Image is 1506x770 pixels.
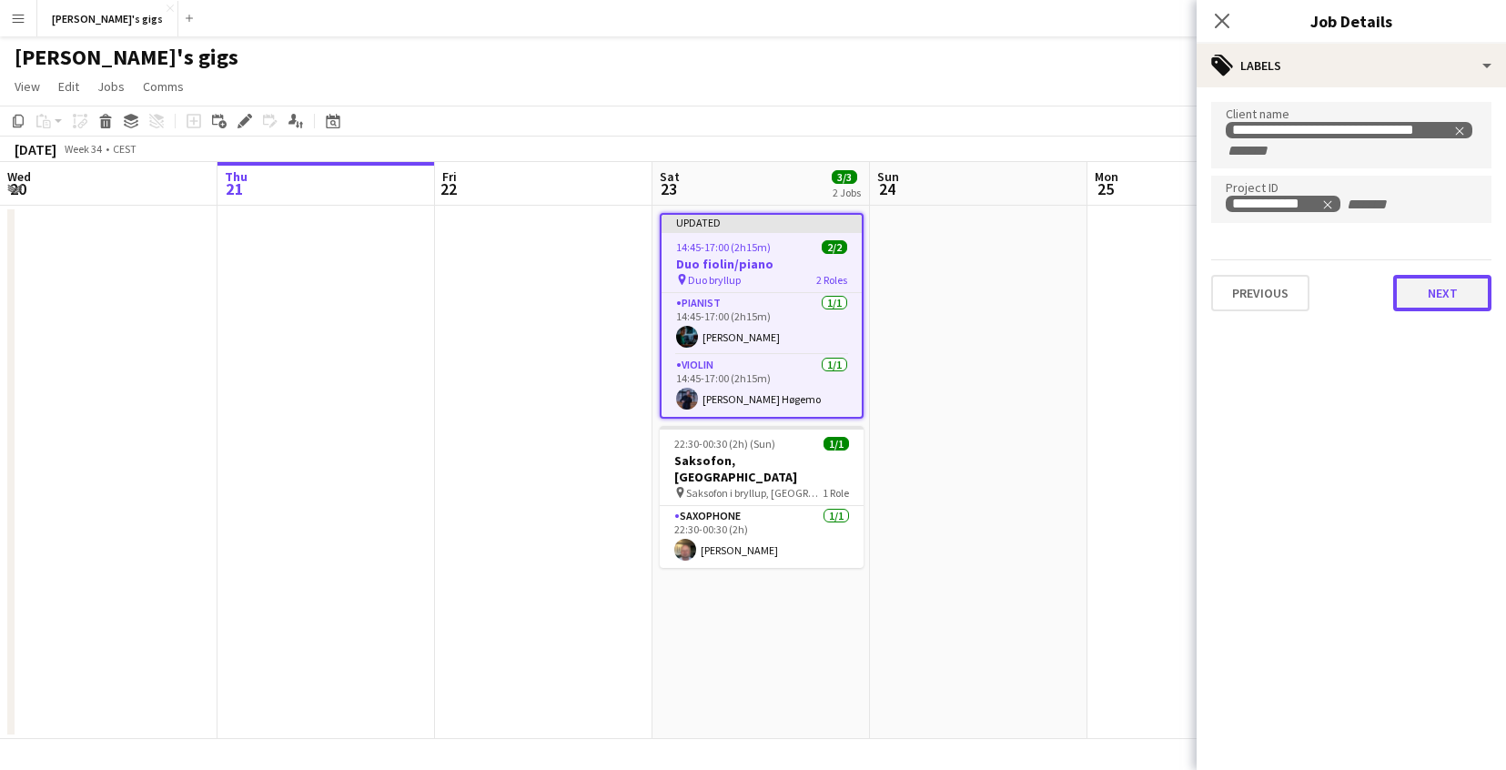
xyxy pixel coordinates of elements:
[816,273,847,287] span: 2 Roles
[660,426,864,568] app-job-card: 22:30-00:30 (2h) (Sun)1/1Saksofon, [GEOGRAPHIC_DATA] Saksofon i bryllup, [GEOGRAPHIC_DATA]1 RoleS...
[662,293,862,355] app-card-role: Pianist1/114:45-17:00 (2h15m)[PERSON_NAME]
[1452,123,1466,137] delete-icon: Remove tag
[225,168,248,185] span: Thu
[877,168,899,185] span: Sun
[15,78,40,95] span: View
[1095,168,1118,185] span: Mon
[37,1,178,36] button: [PERSON_NAME]'s gigs
[51,75,86,98] a: Edit
[822,240,847,254] span: 2/2
[90,75,132,98] a: Jobs
[662,256,862,272] h3: Duo fiolin/piano
[7,75,47,98] a: View
[7,168,31,185] span: Wed
[442,168,457,185] span: Fri
[823,486,849,500] span: 1 Role
[662,215,862,229] div: Updated
[688,273,741,287] span: Duo bryllup
[136,75,191,98] a: Comms
[60,142,106,156] span: Week 34
[874,178,899,199] span: 24
[832,170,857,184] span: 3/3
[15,44,238,71] h1: [PERSON_NAME]'s gigs
[1226,143,1303,159] input: + Label
[833,186,861,199] div: 2 Jobs
[5,178,31,199] span: 20
[824,437,849,451] span: 1/1
[1211,275,1309,311] button: Previous
[143,78,184,95] span: Comms
[1232,123,1466,137] div: Karin Ollermark, ID: 135550973159
[1345,197,1422,213] input: + Label
[662,355,862,417] app-card-role: Violin1/114:45-17:00 (2h15m)[PERSON_NAME] Høgemo
[660,168,680,185] span: Sat
[1319,197,1334,211] delete-icon: Remove tag
[674,437,775,451] span: 22:30-00:30 (2h) (Sun)
[676,240,771,254] span: 14:45-17:00 (2h15m)
[440,178,457,199] span: 22
[660,506,864,568] app-card-role: Saxophone1/122:30-00:30 (2h)[PERSON_NAME]
[1092,178,1118,199] span: 25
[1232,197,1333,211] div: 135550973159
[15,140,56,158] div: [DATE]
[660,213,864,419] app-job-card: Updated14:45-17:00 (2h15m)2/2Duo fiolin/piano Duo bryllup2 RolesPianist1/114:45-17:00 (2h15m)[PER...
[1393,275,1491,311] button: Next
[97,78,125,95] span: Jobs
[1197,44,1506,87] div: Labels
[686,486,823,500] span: Saksofon i bryllup, [GEOGRAPHIC_DATA]
[657,178,680,199] span: 23
[58,78,79,95] span: Edit
[1197,9,1506,33] h3: Job Details
[660,452,864,485] h3: Saksofon, [GEOGRAPHIC_DATA]
[222,178,248,199] span: 21
[113,142,136,156] div: CEST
